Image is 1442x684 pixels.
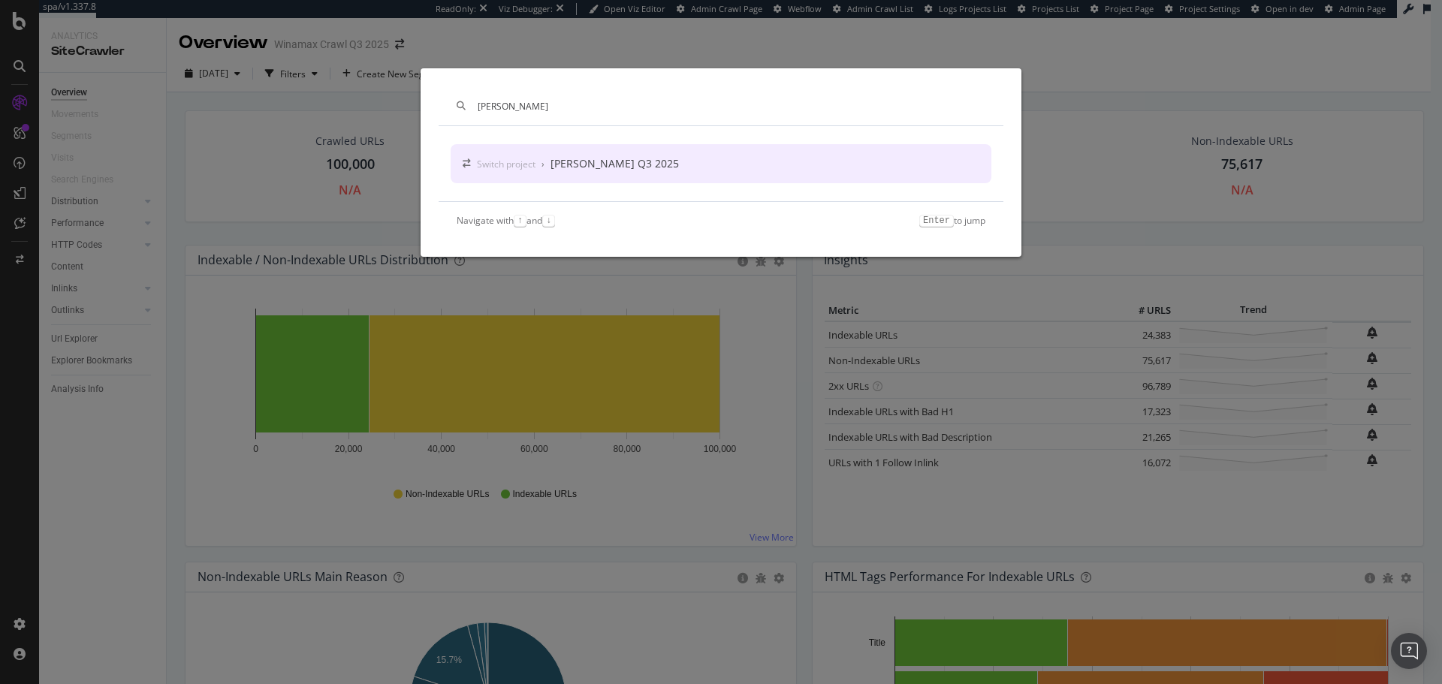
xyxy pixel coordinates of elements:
[478,100,985,113] input: Type a command or search…
[542,215,555,227] kbd: ↓
[919,215,954,227] kbd: Enter
[514,215,526,227] kbd: ↑
[542,158,545,170] div: ›
[551,156,679,171] div: [PERSON_NAME] Q3 2025
[457,214,555,227] div: Navigate with and
[477,158,535,170] div: Switch project
[1391,633,1427,669] div: Open Intercom Messenger
[421,68,1021,257] div: modal
[919,214,985,227] div: to jump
